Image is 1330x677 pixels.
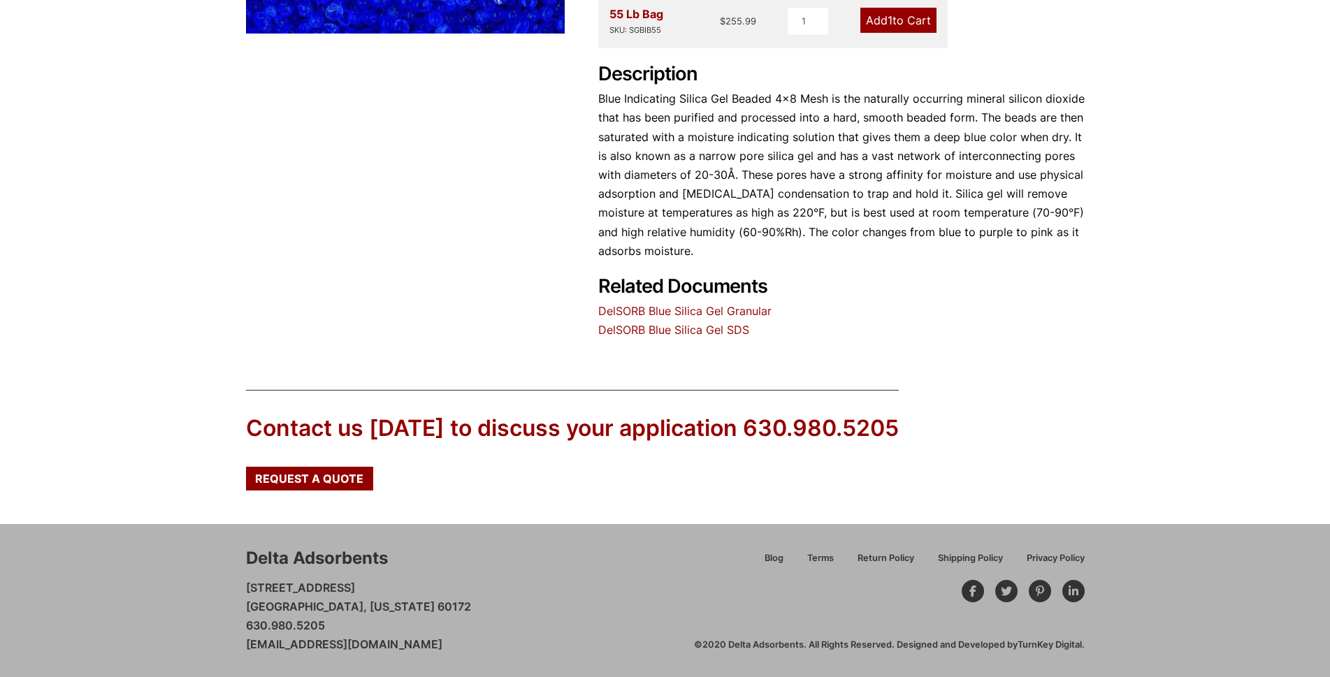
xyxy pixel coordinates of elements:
span: Terms [807,554,834,563]
h2: Description [598,63,1085,86]
div: 55 Lb Bag [609,5,663,37]
bdi: 255.99 [720,15,756,27]
span: Blog [765,554,783,563]
a: Blog [753,551,795,575]
a: Privacy Policy [1015,551,1085,575]
a: DelSORB Blue Silica Gel SDS [598,323,749,337]
div: Delta Adsorbents [246,546,388,570]
div: ©2020 Delta Adsorbents. All Rights Reserved. Designed and Developed by . [694,639,1085,651]
span: Privacy Policy [1027,554,1085,563]
span: 1 [888,13,892,27]
p: Blue Indicating Silica Gel Beaded 4×8 Mesh is the naturally occurring mineral silicon dioxide tha... [598,89,1085,261]
a: [EMAIL_ADDRESS][DOMAIN_NAME] [246,637,442,651]
div: Contact us [DATE] to discuss your application 630.980.5205 [246,413,899,444]
div: SKU: SGBIB55 [609,24,663,37]
span: Return Policy [858,554,914,563]
a: DelSORB Blue Silica Gel Granular [598,304,772,318]
span: Request a Quote [255,473,363,484]
span: $ [720,15,725,27]
span: Shipping Policy [938,554,1003,563]
a: Return Policy [846,551,926,575]
p: [STREET_ADDRESS] [GEOGRAPHIC_DATA], [US_STATE] 60172 630.980.5205 [246,578,471,655]
a: Shipping Policy [926,551,1015,575]
a: Terms [795,551,846,575]
a: Add1to Cart [860,8,937,33]
a: TurnKey Digital [1018,639,1082,650]
a: Request a Quote [246,467,373,490]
